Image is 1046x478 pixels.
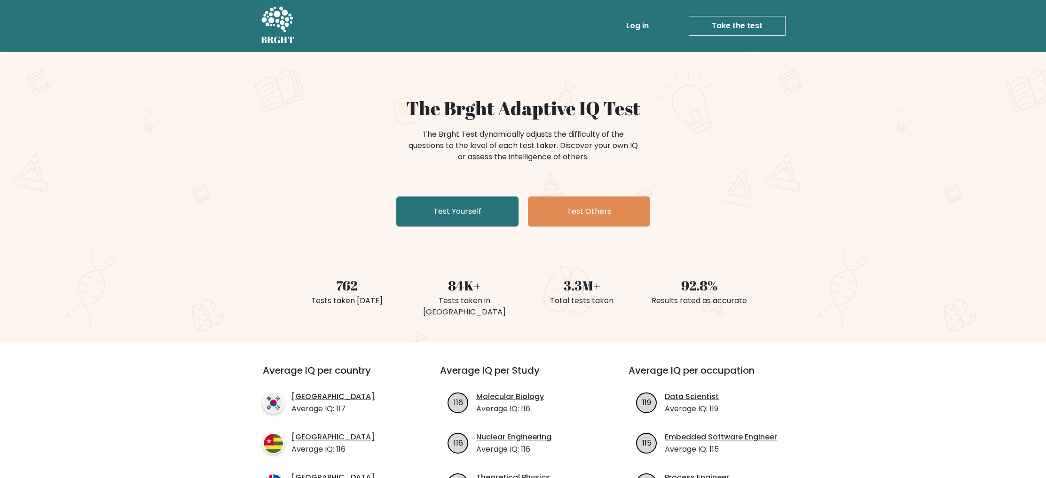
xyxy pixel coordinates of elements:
[665,403,719,415] p: Average IQ: 119
[454,397,463,407] text: 116
[646,295,753,306] div: Results rated as accurate
[629,365,794,387] h3: Average IQ per occupation
[665,431,777,443] a: Embedded Software Engineer
[406,129,641,163] div: The Brght Test dynamically adjusts the difficulty of the questions to the level of each test take...
[291,391,375,402] a: [GEOGRAPHIC_DATA]
[263,433,284,454] img: country
[294,97,753,119] h1: The Brght Adaptive IQ Test
[622,16,653,35] a: Log in
[261,34,295,46] h5: BRGHT
[665,444,777,455] p: Average IQ: 115
[261,4,295,48] a: BRGHT
[646,275,753,295] div: 92.8%
[291,431,375,443] a: [GEOGRAPHIC_DATA]
[294,275,400,295] div: 762
[396,196,519,227] a: Test Yourself
[665,391,719,402] a: Data Scientist
[642,397,651,407] text: 119
[291,403,375,415] p: Average IQ: 117
[411,275,518,295] div: 84K+
[529,275,635,295] div: 3.3M+
[529,295,635,306] div: Total tests taken
[476,444,551,455] p: Average IQ: 116
[294,295,400,306] div: Tests taken [DATE]
[476,431,551,443] a: Nuclear Engineering
[476,391,544,402] a: Molecular Biology
[689,16,786,36] a: Take the test
[440,365,606,387] h3: Average IQ per Study
[454,437,463,448] text: 116
[263,365,406,387] h3: Average IQ per country
[476,403,544,415] p: Average IQ: 116
[528,196,650,227] a: Test Others
[291,444,375,455] p: Average IQ: 116
[411,295,518,318] div: Tests taken in [GEOGRAPHIC_DATA]
[642,437,652,448] text: 115
[263,392,284,414] img: country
